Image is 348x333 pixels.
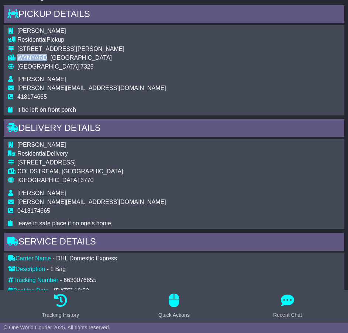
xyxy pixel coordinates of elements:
span: Residential [17,150,46,157]
span: 3770 [80,177,94,183]
button: Recent Chat [269,294,306,319]
span: [PERSON_NAME] [17,28,66,34]
span: - [46,266,48,273]
span: [PERSON_NAME][EMAIL_ADDRESS][DOMAIN_NAME] [17,85,166,91]
span: - [52,255,54,262]
span: [GEOGRAPHIC_DATA] [17,63,79,70]
div: Tracking Number [8,277,58,284]
span: [GEOGRAPHIC_DATA] [17,177,79,183]
span: [PERSON_NAME] [17,76,66,82]
div: Carrier Name [8,255,51,262]
div: Booking Date [8,287,49,294]
button: Tracking History [38,294,84,319]
span: - [60,277,62,284]
div: Delivery Details [4,119,344,139]
div: Quick Actions [158,311,190,319]
span: [PERSON_NAME] [17,142,66,148]
div: DHL Domestic Express [56,255,117,262]
span: 7325 [80,63,94,70]
div: WYNYARD, [GEOGRAPHIC_DATA] [17,54,166,61]
button: Quick Actions [154,294,194,319]
span: it be left on front porch [17,107,76,113]
div: Description [8,266,45,273]
span: leave in safe place if no one's home [17,220,111,226]
span: - [51,287,52,294]
div: Service Details [4,233,344,253]
div: 1 Bag [50,266,66,273]
div: Recent Chat [273,311,302,319]
span: [PERSON_NAME][EMAIL_ADDRESS][DOMAIN_NAME] [17,199,166,205]
span: 418174665 [17,94,47,100]
div: Pickup Details [4,5,344,25]
div: Delivery [17,150,166,157]
span: © One World Courier 2025. All rights reserved. [4,325,110,330]
div: [STREET_ADDRESS] [17,159,166,166]
div: COLDSTREAM, [GEOGRAPHIC_DATA] [17,168,166,175]
div: [DATE] 18:53 [54,287,89,294]
div: 6630076655 [63,277,96,284]
span: 0418174665 [17,208,50,214]
span: [PERSON_NAME] [17,190,66,196]
div: Pickup [17,36,166,43]
div: [STREET_ADDRESS][PERSON_NAME] [17,45,166,52]
span: Residential [17,37,46,43]
div: Tracking History [42,311,79,319]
